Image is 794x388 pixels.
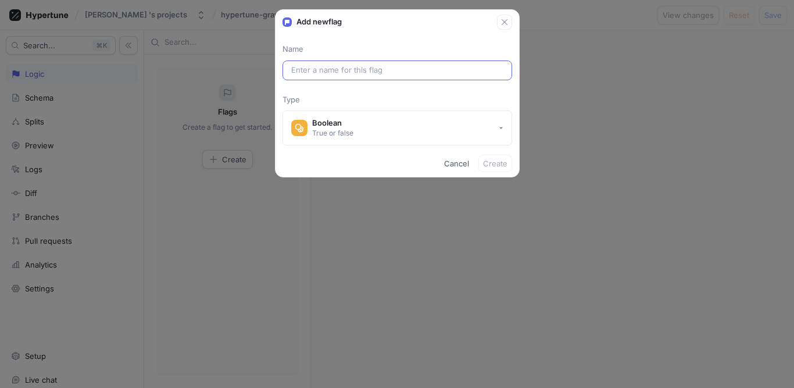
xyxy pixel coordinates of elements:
[282,44,512,55] p: Name
[282,94,512,106] p: Type
[296,16,342,28] p: Add new flag
[444,160,469,167] span: Cancel
[312,118,353,128] div: Boolean
[483,160,507,167] span: Create
[282,111,512,145] button: BooleanTrue or false
[291,65,503,76] input: Enter a name for this flag
[312,128,353,138] div: True or false
[439,155,474,172] button: Cancel
[478,155,512,172] button: Create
